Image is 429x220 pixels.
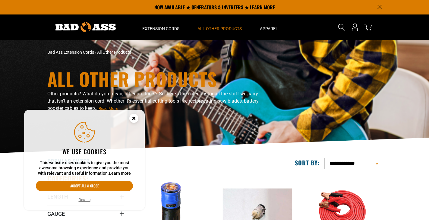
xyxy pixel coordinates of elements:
aside: Cookie Consent [24,110,145,211]
span: All Other Products [97,50,131,55]
h2: We use cookies [36,148,133,155]
label: Sort by: [295,159,320,167]
img: Bad Ass Extension Cords [55,22,116,32]
span: › [95,50,96,55]
span: Extension Cords [142,26,179,31]
p: Other products? What do you mean, other products? So, here's the category for all the stuff we ca... [47,90,267,112]
a: Bad Ass Extension Cords [47,50,94,55]
a: Learn more [109,171,131,176]
button: Decline [77,197,92,203]
h1: All Other Products [47,70,267,88]
span: Gauge [47,210,65,217]
span: Apparel [260,26,278,31]
button: Accept all & close [36,181,133,191]
nav: breadcrumbs [47,49,267,56]
summary: Apparel [251,14,287,40]
summary: All Other Products [188,14,251,40]
span: All Other Products [197,26,242,31]
summary: Extension Cords [133,14,188,40]
p: This website uses cookies to give you the most awesome browsing experience and provide you with r... [36,160,133,176]
span: Read More [99,106,118,111]
summary: Search [337,22,346,32]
